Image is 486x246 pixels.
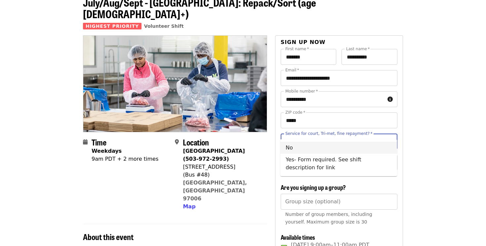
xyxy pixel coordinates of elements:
[92,136,106,148] span: Time
[285,89,318,93] label: Mobile number
[281,233,315,241] span: Available times
[346,47,370,51] label: Last name
[281,91,385,107] input: Mobile number
[92,148,122,154] strong: Weekdays
[281,112,397,128] input: ZIP code
[281,183,346,191] span: Are you signing up a group?
[92,155,158,163] div: 9am PDT + 2 more times
[280,154,397,174] li: Yes- Form required. See shift description for link
[183,171,262,179] div: (Bus #48)
[183,203,195,210] span: Map
[175,139,179,145] i: map-marker-alt icon
[183,180,247,202] a: [GEOGRAPHIC_DATA], [GEOGRAPHIC_DATA] 97006
[377,137,386,146] button: Clear
[285,68,299,72] label: Email
[83,36,267,132] img: July/Aug/Sept - Beaverton: Repack/Sort (age 10+) organized by Oregon Food Bank
[83,139,88,145] i: calendar icon
[144,23,184,29] a: Volunteer Shift
[281,70,397,86] input: Email
[183,136,209,148] span: Location
[285,212,372,225] span: Number of group members, including yourself. Maximum group size is 30
[386,137,395,146] button: Close
[83,231,134,242] span: About this event
[342,49,397,65] input: Last name
[183,203,195,211] button: Map
[183,163,262,171] div: [STREET_ADDRESS]
[183,148,245,162] strong: [GEOGRAPHIC_DATA] (503-972-2993)
[387,96,393,102] i: circle-info icon
[285,47,309,51] label: First name
[285,110,305,114] label: ZIP code
[281,39,326,45] span: Sign up now
[281,49,337,65] input: First name
[285,132,373,136] label: Service for court, Tri-met, fine repayment?
[83,23,142,29] span: Highest Priority
[281,194,397,210] input: [object Object]
[280,142,397,154] li: No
